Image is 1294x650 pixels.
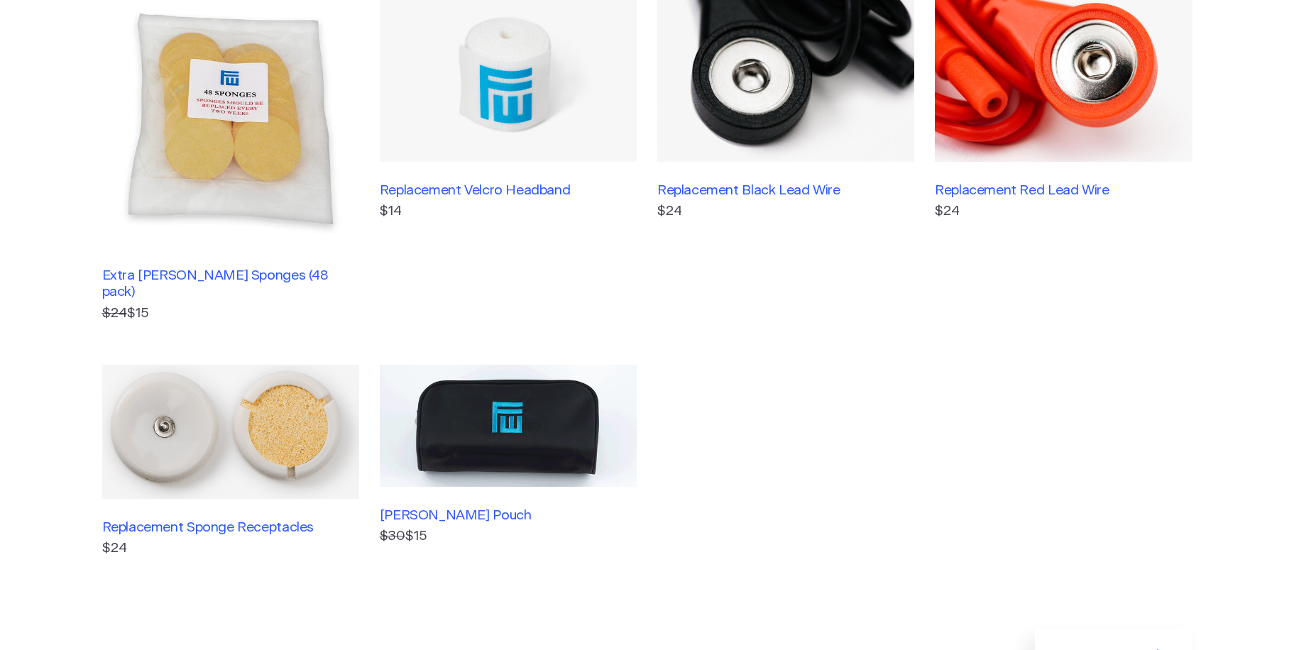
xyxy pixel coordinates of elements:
a: Replacement Sponge Receptacles$24 [102,365,359,559]
p: $15 [102,304,359,324]
h3: [PERSON_NAME] Pouch [380,507,637,524]
img: Replacement Sponge Receptacles [102,365,359,499]
img: Fisher Wallace Pouch [380,365,637,487]
p: $24 [102,539,359,559]
p: $14 [380,202,637,222]
s: $30 [380,529,405,543]
a: [PERSON_NAME] Pouch $30$15 [380,365,637,559]
h3: Replacement Sponge Receptacles [102,519,359,536]
p: $24 [657,202,914,222]
p: $24 [935,202,1192,222]
h3: Replacement Red Lead Wire [935,182,1192,199]
h3: Replacement Black Lead Wire [657,182,914,199]
p: $15 [380,527,637,547]
h3: Extra [PERSON_NAME] Sponges (48 pack) [102,268,359,300]
s: $24 [102,307,127,320]
h3: Replacement Velcro Headband [380,182,637,199]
